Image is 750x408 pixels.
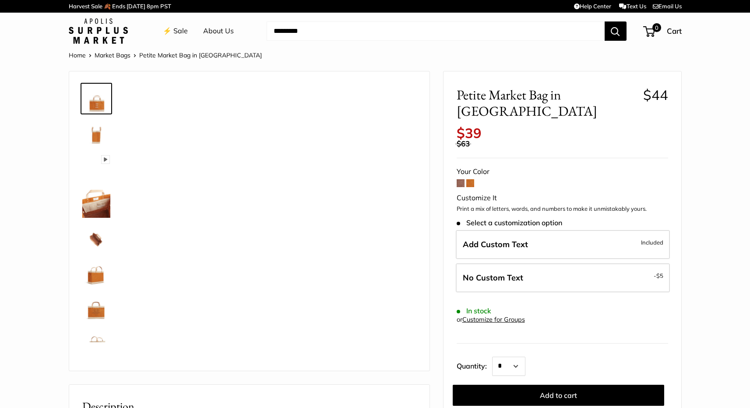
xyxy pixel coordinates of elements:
img: Petite Market Bag in Cognac [82,120,110,148]
button: Search [605,21,627,41]
a: Text Us [619,3,646,10]
img: Petite Market Bag in Cognac [82,260,110,288]
a: Home [69,51,86,59]
label: Quantity: [457,354,492,376]
span: Select a customization option [457,219,562,227]
span: $63 [457,139,470,148]
a: Petite Market Bag in Cognac [81,118,112,149]
a: Petite Market Bag in Cognac [81,188,112,220]
a: Email Us [653,3,682,10]
div: Your Color [457,165,668,178]
a: Customize for Groups [462,316,525,323]
a: Petite Market Bag in Cognac [81,223,112,255]
label: Leave Blank [456,263,670,292]
a: Market Bags [95,51,130,59]
span: 0 [652,23,661,32]
p: Print a mix of letters, words, and numbers to make it unmistakably yours. [457,205,668,213]
nav: Breadcrumb [69,50,262,61]
a: Petite Market Bag in Cognac [81,258,112,290]
span: Petite Market Bag in [GEOGRAPHIC_DATA] [139,51,262,59]
span: Add Custom Text [463,239,528,249]
span: In stock [457,307,491,315]
a: 0 Cart [644,24,682,38]
span: $39 [457,124,482,142]
span: $5 [656,272,663,279]
img: Apolis: Surplus Market [69,18,128,44]
img: Petite Market Bag in Cognac [82,190,110,218]
span: $44 [643,86,668,103]
span: Petite Market Bag in [GEOGRAPHIC_DATA] [457,87,637,119]
a: ⚡️ Sale [163,25,188,38]
input: Search... [267,21,605,41]
img: Petite Market Bag in Cognac [82,330,110,358]
a: Petite Market Bag in Cognac [81,153,112,184]
a: Petite Market Bag in Cognac [81,328,112,360]
a: Help Center [574,3,611,10]
a: About Us [203,25,234,38]
img: Petite Market Bag in Cognac [82,85,110,113]
a: Petite Market Bag in Cognac [81,83,112,114]
img: Petite Market Bag in Cognac [82,295,110,323]
div: Customize It [457,192,668,205]
img: Petite Market Bag in Cognac [82,225,110,253]
button: Add to cart [453,385,664,406]
span: Included [641,237,663,248]
span: No Custom Text [463,273,523,283]
a: Petite Market Bag in Cognac [81,293,112,325]
span: Cart [667,26,682,35]
div: or [457,314,525,326]
label: Add Custom Text [456,230,670,259]
span: - [654,270,663,281]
